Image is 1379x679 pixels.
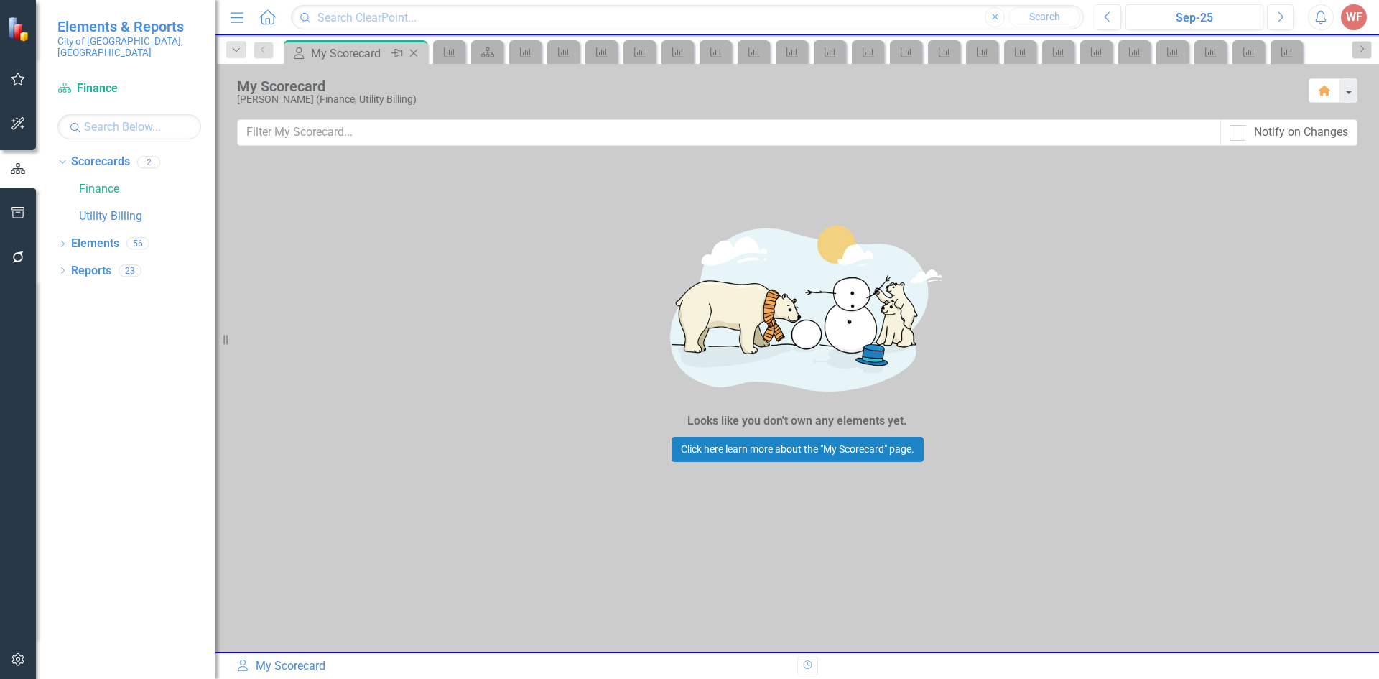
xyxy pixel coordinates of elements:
span: Elements & Reports [57,18,201,35]
a: Finance [79,181,215,198]
div: 23 [119,264,141,277]
input: Filter My Scorecard... [237,119,1221,146]
div: Sep-25 [1130,9,1258,27]
img: Getting started [582,205,1013,410]
a: Utility Billing [79,208,215,225]
button: Sep-25 [1125,4,1263,30]
div: Notify on Changes [1254,124,1348,141]
div: Looks like you don't own any elements yet. [687,413,907,430]
input: Search Below... [57,114,201,139]
div: My Scorecard [311,45,388,63]
div: My Scorecard [236,658,786,675]
div: My Scorecard [237,78,1294,94]
span: Search [1029,11,1060,22]
input: Search ClearPoint... [291,5,1084,30]
a: Click here learn more about the "My Scorecard" page. [672,437,924,462]
a: Reports [71,263,111,280]
div: 2 [137,156,160,168]
img: ClearPoint Strategy [6,16,33,42]
div: 56 [126,238,149,250]
a: Elements [71,236,119,252]
a: Finance [57,80,201,97]
button: Search [1008,7,1080,27]
button: WF [1341,4,1367,30]
div: [PERSON_NAME] (Finance, Utility Billing) [237,94,1294,105]
a: Scorecards [71,154,130,170]
small: City of [GEOGRAPHIC_DATA], [GEOGRAPHIC_DATA] [57,35,201,59]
